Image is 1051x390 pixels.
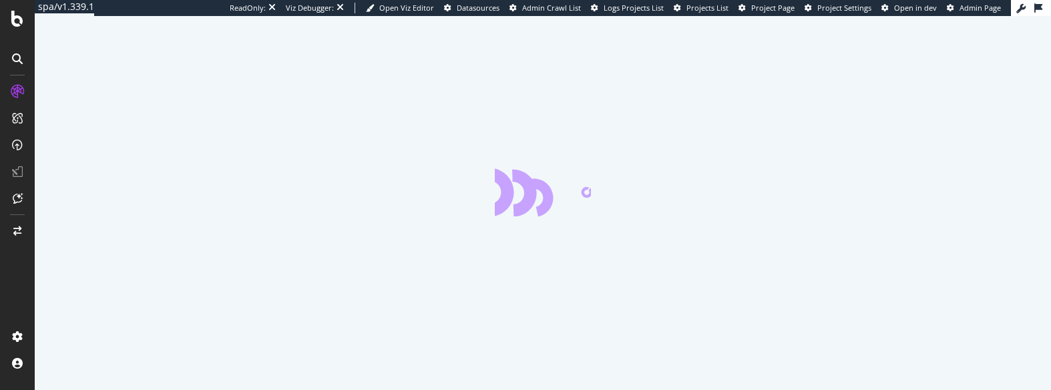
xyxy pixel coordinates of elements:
[881,3,937,13] a: Open in dev
[805,3,871,13] a: Project Settings
[751,3,795,13] span: Project Page
[739,3,795,13] a: Project Page
[366,3,434,13] a: Open Viz Editor
[509,3,581,13] a: Admin Crawl List
[604,3,664,13] span: Logs Projects List
[686,3,728,13] span: Projects List
[444,3,499,13] a: Datasources
[817,3,871,13] span: Project Settings
[947,3,1001,13] a: Admin Page
[522,3,581,13] span: Admin Crawl List
[674,3,728,13] a: Projects List
[894,3,937,13] span: Open in dev
[591,3,664,13] a: Logs Projects List
[286,3,334,13] div: Viz Debugger:
[379,3,434,13] span: Open Viz Editor
[495,168,591,216] div: animation
[960,3,1001,13] span: Admin Page
[457,3,499,13] span: Datasources
[230,3,266,13] div: ReadOnly:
